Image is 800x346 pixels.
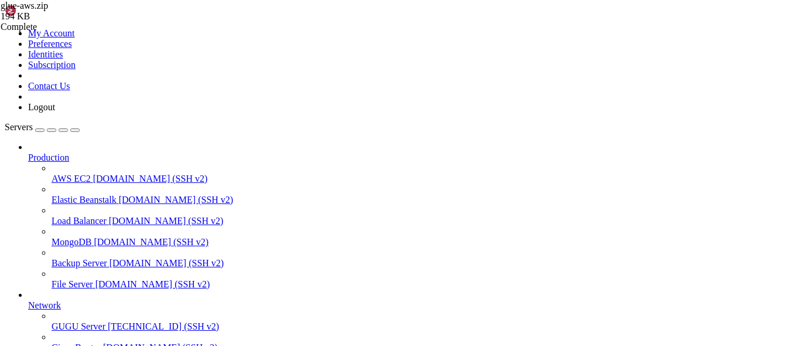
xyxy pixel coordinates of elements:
[1,11,118,22] div: 194 KB
[71,5,75,12] div: (19, 0)
[1,1,48,11] span: glue-aws.zip
[1,22,118,32] div: Complete
[5,5,648,12] x-row: root@ubuntu:/home#
[1,1,118,22] span: glue-aws.zip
